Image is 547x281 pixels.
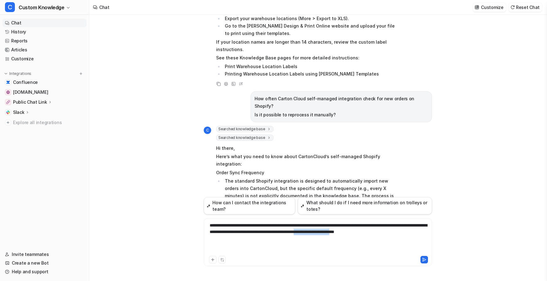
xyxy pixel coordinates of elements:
[99,4,109,11] div: Chat
[6,110,10,114] img: Slack
[216,153,398,168] p: Here’s what you need to know about CartonCloud’s self-managed Shopify integration:
[2,267,87,276] a: Help and support
[5,119,11,126] img: explore all integrations
[223,15,398,22] li: Export your warehouse locations (More > Export to XLS).
[79,71,83,76] img: menu_add.svg
[2,71,33,77] button: Integrations
[298,197,432,214] button: What should I do if I need more information on trolleys or totes?
[223,22,398,37] li: Go to the [PERSON_NAME] Design & Print Online website and upload your file to print using their t...
[2,19,87,27] a: Chat
[6,100,10,104] img: Public Chat Link
[9,71,31,76] p: Integrations
[2,45,87,54] a: Articles
[2,54,87,63] a: Customize
[4,71,8,76] img: expand menu
[216,135,273,141] span: Searched knowledge base
[2,88,87,97] a: help.cartoncloud.com[DOMAIN_NAME]
[255,95,428,110] p: How often Carton Cloud self-managed integration check for new orders on Shopify?
[204,197,295,214] button: How can I contact the integrations team?
[255,111,428,119] p: Is it possible to reprocess it manually?
[13,118,84,128] span: Explore all integrations
[13,99,47,105] p: Public Chat Link
[2,78,87,87] a: ConfluenceConfluence
[2,118,87,127] a: Explore all integrations
[223,70,398,78] li: Printing Warehouse Location Labels using [PERSON_NAME] Templates
[5,2,15,12] span: C
[473,3,506,12] button: Customize
[19,3,64,12] span: Custom Knowledge
[216,38,398,53] p: If your location names are longer than 14 characters, review the custom label instructions.
[216,126,273,132] span: Searched knowledge base
[6,80,10,84] img: Confluence
[2,37,87,45] a: Reports
[510,5,515,10] img: reset
[2,250,87,259] a: Invite teammates
[2,259,87,267] a: Create a new Bot
[2,28,87,36] a: History
[13,79,38,85] span: Confluence
[223,63,398,70] li: Print Warehouse Location Labels
[204,127,211,134] span: C
[216,54,398,62] p: See these Knowledge Base pages for more detailed instructions:
[216,169,398,176] p: Order Sync Frequency
[13,89,48,95] span: [DOMAIN_NAME]
[475,5,479,10] img: customize
[509,3,542,12] button: Reset Chat
[481,4,503,11] p: Customize
[223,177,398,214] li: The standard Shopify integration is designed to automatically import new orders into CartonCloud,...
[216,145,398,152] p: Hi there,
[6,90,10,94] img: help.cartoncloud.com
[13,109,24,115] p: Slack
